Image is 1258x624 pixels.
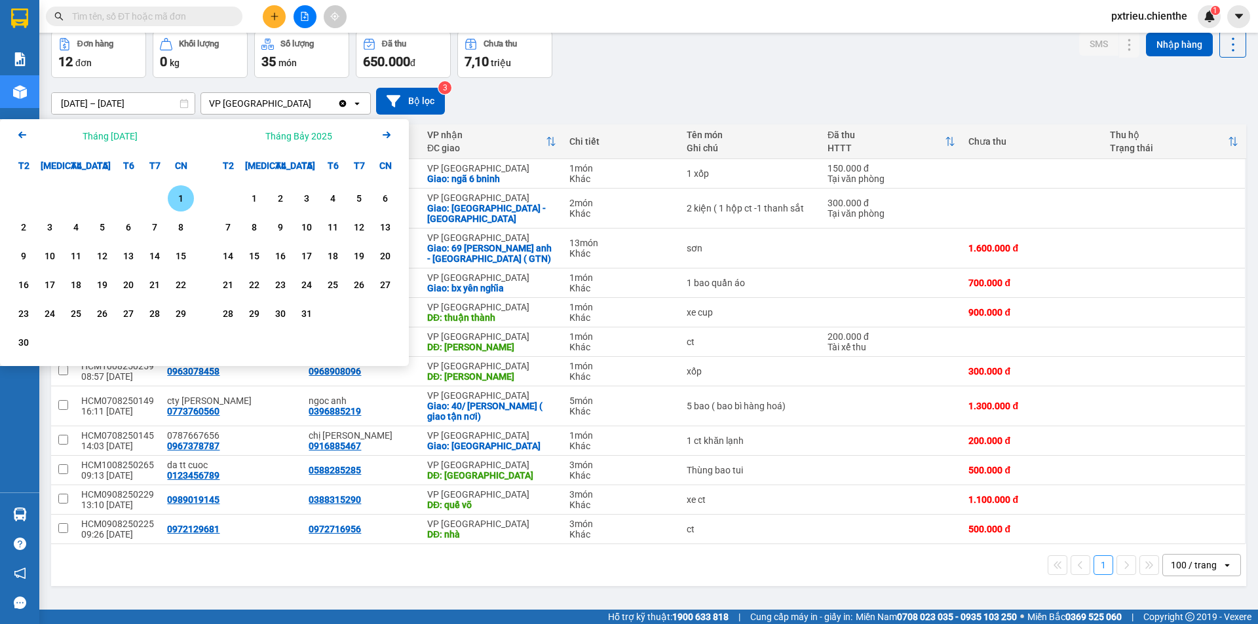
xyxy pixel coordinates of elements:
[687,203,814,213] div: 2 kiện ( 1 hộp ct -1 thanh sắt
[10,301,37,327] div: Choose Thứ Hai, tháng 06 23 2025. It's available.
[968,243,1097,253] div: 1.600.000 đ
[427,401,556,422] div: Giao: 40/ nguyễn thanh cần ( giao tận nơi)
[10,272,37,298] div: Choose Thứ Hai, tháng 06 16 2025. It's available.
[219,277,237,293] div: 21
[81,430,154,441] div: HCM0708250145
[93,248,111,264] div: 12
[427,302,556,312] div: VP [GEOGRAPHIC_DATA]
[569,519,674,529] div: 3 món
[427,203,556,224] div: Giao: TP Giang - Bắc Giang
[484,39,517,48] div: Chưa thu
[119,219,138,235] div: 6
[167,430,295,441] div: 0787667656
[167,366,219,376] div: 0963078458
[427,489,556,500] div: VP [GEOGRAPHIC_DATA]
[297,191,316,206] div: 3
[687,278,814,288] div: 1 bao quần áo
[1101,8,1198,24] span: pxtrieu.chienthe
[968,307,1097,318] div: 900.000 đ
[1171,559,1217,572] div: 100 / trang
[372,272,398,298] div: Choose Chủ Nhật, tháng 07 27 2025. It's available.
[427,361,556,371] div: VP [GEOGRAPHIC_DATA]
[51,31,146,78] button: Đơn hàng12đơn
[145,277,164,293] div: 21
[81,371,154,382] div: 08:57 [DATE]
[687,168,814,179] div: 1 xốp
[14,248,33,264] div: 9
[241,214,267,240] div: Choose Thứ Ba, tháng 07 8 2025. It's available.
[89,272,115,298] div: Choose Thứ Năm, tháng 06 19 2025. It's available.
[427,232,556,243] div: VP [GEOGRAPHIC_DATA]
[376,219,394,235] div: 13
[37,243,63,269] div: Choose Thứ Ba, tháng 06 10 2025. It's available.
[427,331,556,342] div: VP [GEOGRAPHIC_DATA]
[10,214,37,240] div: Choose Thứ Hai, tháng 06 2 2025. It's available.
[294,272,320,298] div: Choose Thứ Năm, tháng 07 24 2025. It's available.
[569,395,674,406] div: 5 món
[427,460,556,470] div: VP [GEOGRAPHIC_DATA]
[569,248,674,259] div: Khác
[215,301,241,327] div: Choose Thứ Hai, tháng 07 28 2025. It's available.
[427,342,556,352] div: DĐ: hồng lĩnh
[313,97,314,110] input: Selected VP Bắc Ninh.
[427,143,546,153] div: ĐC giao
[350,219,368,235] div: 12
[67,277,85,293] div: 18
[172,248,190,264] div: 15
[167,460,295,470] div: da tt cuoc
[297,306,316,321] div: 31
[427,371,556,382] div: DĐ: lương tài
[1110,143,1228,153] div: Trạng thái
[168,214,194,240] div: Choose Chủ Nhật, tháng 06 8 2025. It's available.
[421,124,563,159] th: Toggle SortBy
[81,406,154,416] div: 16:11 [DATE]
[427,193,556,203] div: VP [GEOGRAPHIC_DATA]
[427,430,556,441] div: VP [GEOGRAPHIC_DATA]
[687,337,814,347] div: ct
[52,93,195,114] input: Select a date range.
[115,153,142,179] div: T6
[294,301,320,327] div: Choose Thứ Năm, tháng 07 31 2025. It's available.
[346,243,372,269] div: Choose Thứ Bảy, tháng 07 19 2025. It's available.
[41,306,59,321] div: 24
[168,272,194,298] div: Choose Chủ Nhật, tháng 06 22 2025. It's available.
[245,306,263,321] div: 29
[271,248,290,264] div: 16
[93,219,111,235] div: 5
[209,97,311,110] div: VP [GEOGRAPHIC_DATA]
[63,153,89,179] div: T4
[168,185,194,211] div: Choose Chủ Nhật, tháng 06 1 2025. It's available.
[265,130,332,143] div: Tháng Bảy 2025
[569,163,674,174] div: 1 món
[372,153,398,179] div: CN
[379,127,394,145] button: Next month.
[41,219,59,235] div: 3
[968,494,1097,505] div: 1.100.000 đ
[14,219,33,235] div: 2
[14,306,33,321] div: 23
[172,219,190,235] div: 8
[172,306,190,321] div: 29
[145,306,164,321] div: 28
[376,191,394,206] div: 6
[1146,33,1213,56] button: Nhập hàng
[271,306,290,321] div: 30
[167,470,219,481] div: 0123456789
[81,460,154,470] div: HCM1008250265
[219,219,237,235] div: 7
[569,470,674,481] div: Khác
[968,366,1097,376] div: 300.000 đ
[119,306,138,321] div: 27
[968,278,1097,288] div: 700.000 đ
[687,401,814,411] div: 5 bao ( bao bì hàng hoá)
[215,214,241,240] div: Choose Thứ Hai, tháng 07 7 2025. It's available.
[309,441,361,451] div: 0916885467
[828,342,955,352] div: Tài xế thu
[376,248,394,264] div: 20
[309,366,361,376] div: 0968908096
[376,88,445,115] button: Bộ lọc
[687,143,814,153] div: Ghi chú
[350,277,368,293] div: 26
[309,494,361,505] div: 0388315290
[309,465,361,475] div: 0588285285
